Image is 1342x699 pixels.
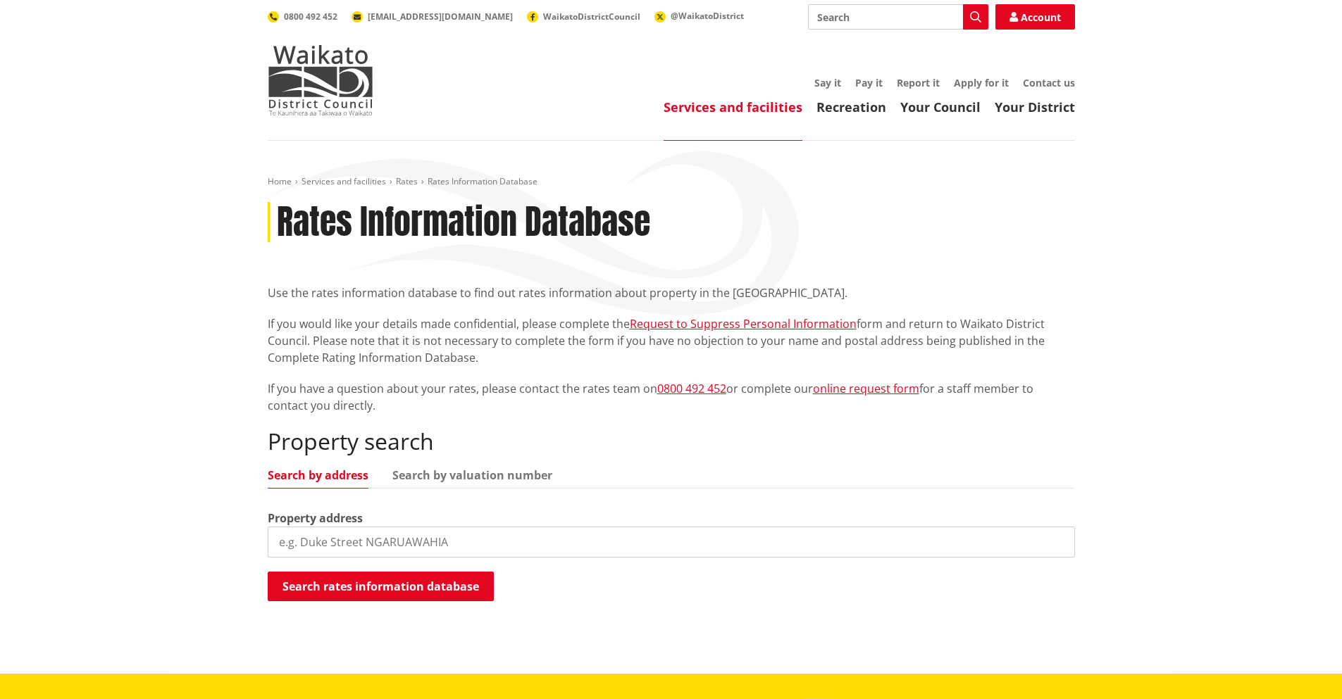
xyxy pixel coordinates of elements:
[302,175,386,187] a: Services and facilities
[855,76,883,89] a: Pay it
[995,99,1075,115] a: Your District
[954,76,1009,89] a: Apply for it
[268,470,368,481] a: Search by address
[654,10,744,22] a: @WaikatoDistrict
[277,202,650,243] h1: Rates Information Database
[543,11,640,23] span: WaikatoDistrictCouncil
[268,428,1075,455] h2: Property search
[664,99,802,115] a: Services and facilities
[814,76,841,89] a: Say it
[284,11,337,23] span: 0800 492 452
[268,380,1075,414] p: If you have a question about your rates, please contact the rates team on or complete our for a s...
[368,11,513,23] span: [EMAIL_ADDRESS][DOMAIN_NAME]
[268,315,1075,366] p: If you would like your details made confidential, please complete the form and return to Waikato ...
[808,4,988,30] input: Search input
[900,99,981,115] a: Your Council
[897,76,940,89] a: Report it
[268,11,337,23] a: 0800 492 452
[995,4,1075,30] a: Account
[268,45,373,115] img: Waikato District Council - Te Kaunihera aa Takiwaa o Waikato
[527,11,640,23] a: WaikatoDistrictCouncil
[816,99,886,115] a: Recreation
[268,510,363,527] label: Property address
[671,10,744,22] span: @WaikatoDistrict
[392,470,552,481] a: Search by valuation number
[268,527,1075,558] input: e.g. Duke Street NGARUAWAHIA
[630,316,857,332] a: Request to Suppress Personal Information
[428,175,538,187] span: Rates Information Database
[813,381,919,396] a: online request form
[657,381,726,396] a: 0800 492 452
[268,284,1075,301] p: Use the rates information database to find out rates information about property in the [GEOGRAPHI...
[268,572,494,601] button: Search rates information database
[1023,76,1075,89] a: Contact us
[268,176,1075,188] nav: breadcrumb
[396,175,418,187] a: Rates
[268,175,292,187] a: Home
[352,11,513,23] a: [EMAIL_ADDRESS][DOMAIN_NAME]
